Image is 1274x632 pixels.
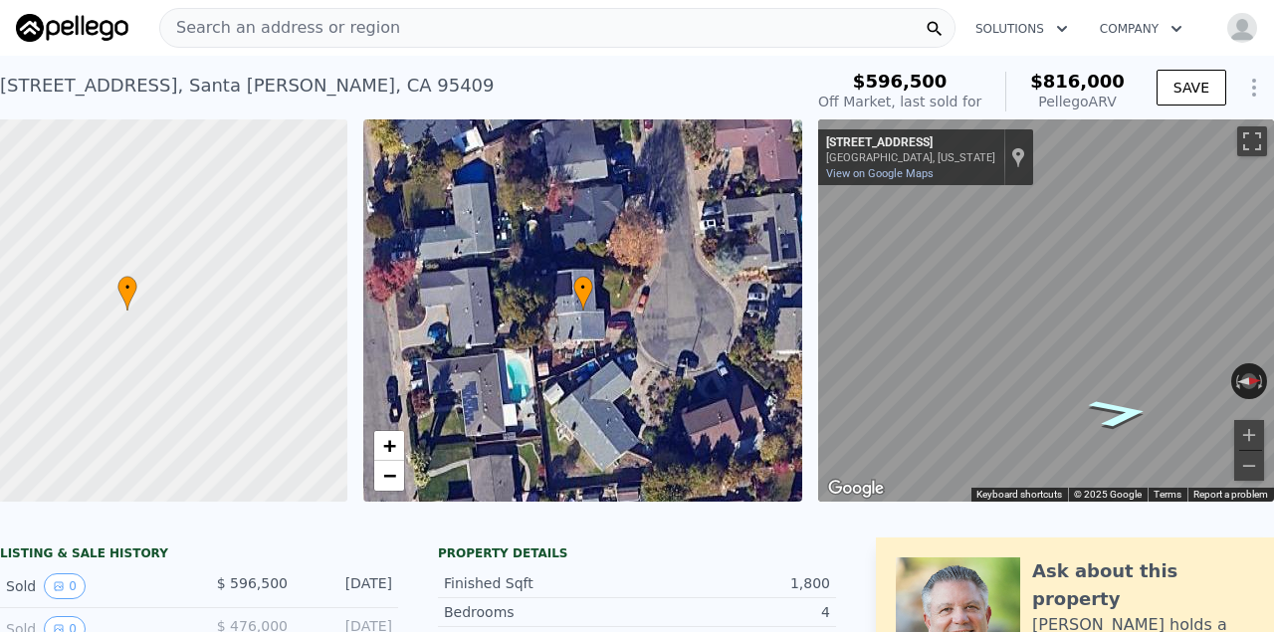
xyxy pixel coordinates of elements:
[160,16,400,40] span: Search an address or region
[1030,71,1125,92] span: $816,000
[117,279,137,297] span: •
[959,11,1084,47] button: Solutions
[1030,92,1125,111] div: Pellego ARV
[1256,363,1267,399] button: Rotate clockwise
[1074,489,1142,500] span: © 2025 Google
[382,433,395,458] span: +
[1032,557,1254,613] div: Ask about this property
[1231,363,1242,399] button: Rotate counterclockwise
[1234,68,1274,107] button: Show Options
[637,602,830,622] div: 4
[1063,391,1175,434] path: Go North, Emerald Park Ct
[16,14,128,42] img: Pellego
[6,573,183,599] div: Sold
[573,276,593,311] div: •
[818,119,1274,502] div: Map
[44,573,86,599] button: View historical data
[438,545,836,561] div: Property details
[1084,11,1198,47] button: Company
[826,167,934,180] a: View on Google Maps
[823,476,889,502] a: Open this area in Google Maps (opens a new window)
[444,573,637,593] div: Finished Sqft
[826,135,995,151] div: [STREET_ADDRESS]
[1157,70,1226,105] button: SAVE
[1237,126,1267,156] button: Toggle fullscreen view
[826,151,995,164] div: [GEOGRAPHIC_DATA], [US_STATE]
[823,476,889,502] img: Google
[853,71,948,92] span: $596,500
[1226,12,1258,44] img: avatar
[637,573,830,593] div: 1,800
[444,602,637,622] div: Bedrooms
[976,488,1062,502] button: Keyboard shortcuts
[1011,146,1025,168] a: Show location on map
[374,461,404,491] a: Zoom out
[1154,489,1181,500] a: Terms
[217,575,288,591] span: $ 596,500
[382,463,395,488] span: −
[374,431,404,461] a: Zoom in
[573,279,593,297] span: •
[818,92,981,111] div: Off Market, last sold for
[304,573,392,599] div: [DATE]
[1234,420,1264,450] button: Zoom in
[117,276,137,311] div: •
[1230,373,1267,390] button: Reset the view
[1234,451,1264,481] button: Zoom out
[1193,489,1268,500] a: Report a problem
[818,119,1274,502] div: Street View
